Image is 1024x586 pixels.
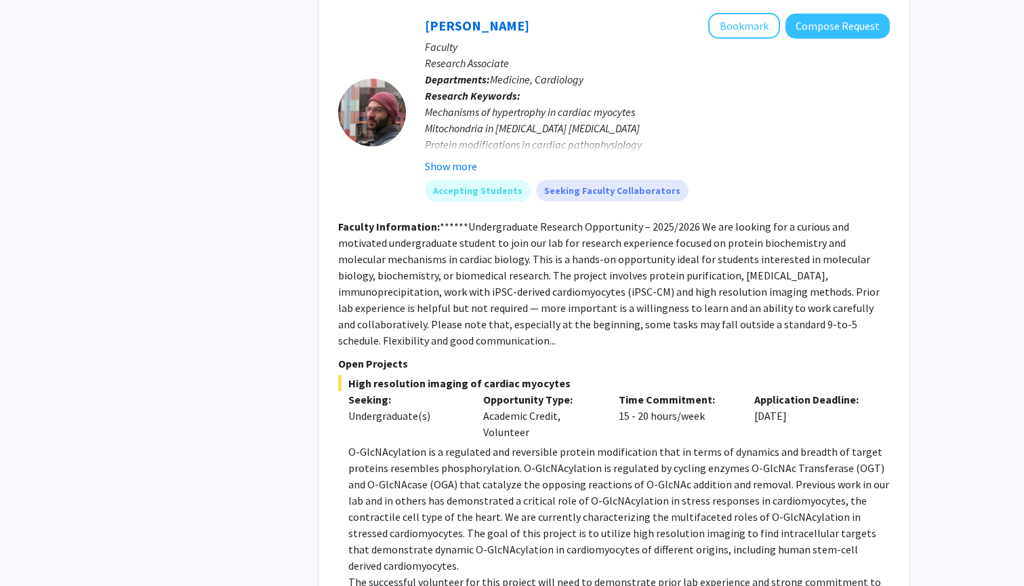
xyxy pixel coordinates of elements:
span: High resolution imaging of cardiac myocytes [338,375,890,391]
fg-read-more: ******Undergraduate Research Opportunity – 2025/2026 We are looking for a curious and motivated u... [338,220,880,347]
div: Undergraduate(s) [348,408,464,424]
iframe: Chat [10,525,58,576]
p: Time Commitment: [619,391,734,408]
p: Opportunity Type: [483,391,598,408]
p: Open Projects [338,355,890,372]
p: Faculty [425,39,890,55]
mat-chip: Accepting Students [425,180,531,201]
mat-chip: Seeking Faculty Collaborators [536,180,689,201]
p: Research Associate [425,55,890,71]
p: Seeking: [348,391,464,408]
div: [DATE] [744,391,880,440]
a: [PERSON_NAME] [425,17,529,34]
button: Show more [425,158,477,174]
b: Research Keywords: [425,89,520,102]
div: Academic Credit, Volunteer [473,391,609,440]
div: Mechanisms of hypertrophy in cardiac myocytes Mitochondria in [MEDICAL_DATA] [MEDICAL_DATA] Prote... [425,104,890,218]
button: Compose Request to Kyriakos Papanicolaou [785,14,890,39]
button: Add Kyriakos Papanicolaou to Bookmarks [708,13,780,39]
p: Application Deadline: [754,391,869,408]
b: Departments: [425,73,490,86]
div: 15 - 20 hours/week [609,391,744,440]
b: Faculty Information: [338,220,440,233]
span: Medicine, Cardiology [490,73,583,86]
p: O-GlcNAcylation is a regulated and reversible protein modification that in terms of dynamics and ... [348,444,890,574]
